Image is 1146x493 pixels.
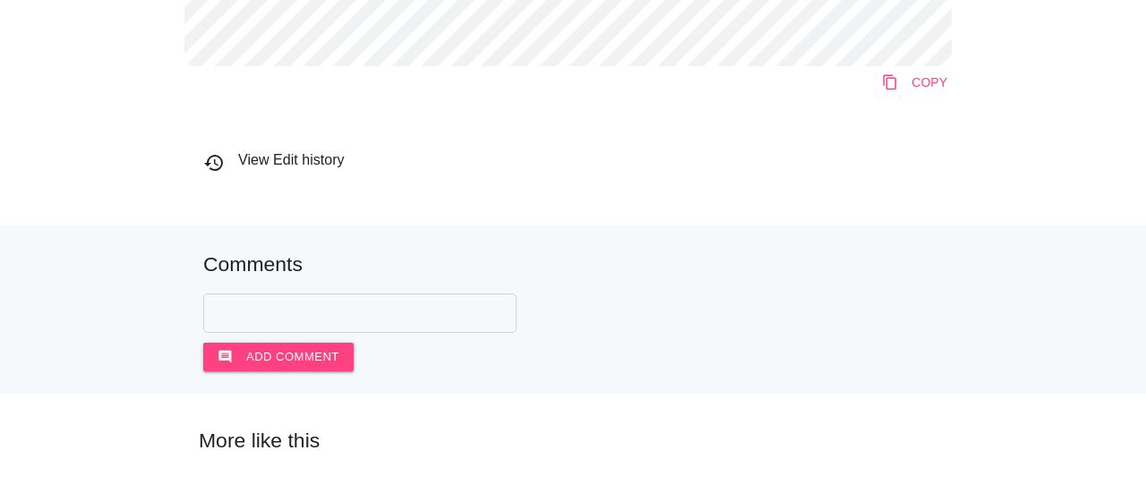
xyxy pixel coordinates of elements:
i: comment [218,343,233,371]
h5: More like this [172,429,974,452]
i: content_copy [882,66,898,98]
a: Copy to Clipboard [868,66,962,98]
i: history [203,152,225,174]
h6: View Edit history [203,152,962,168]
button: commentAdd comment [203,343,354,371]
h5: Comments [203,253,943,276]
